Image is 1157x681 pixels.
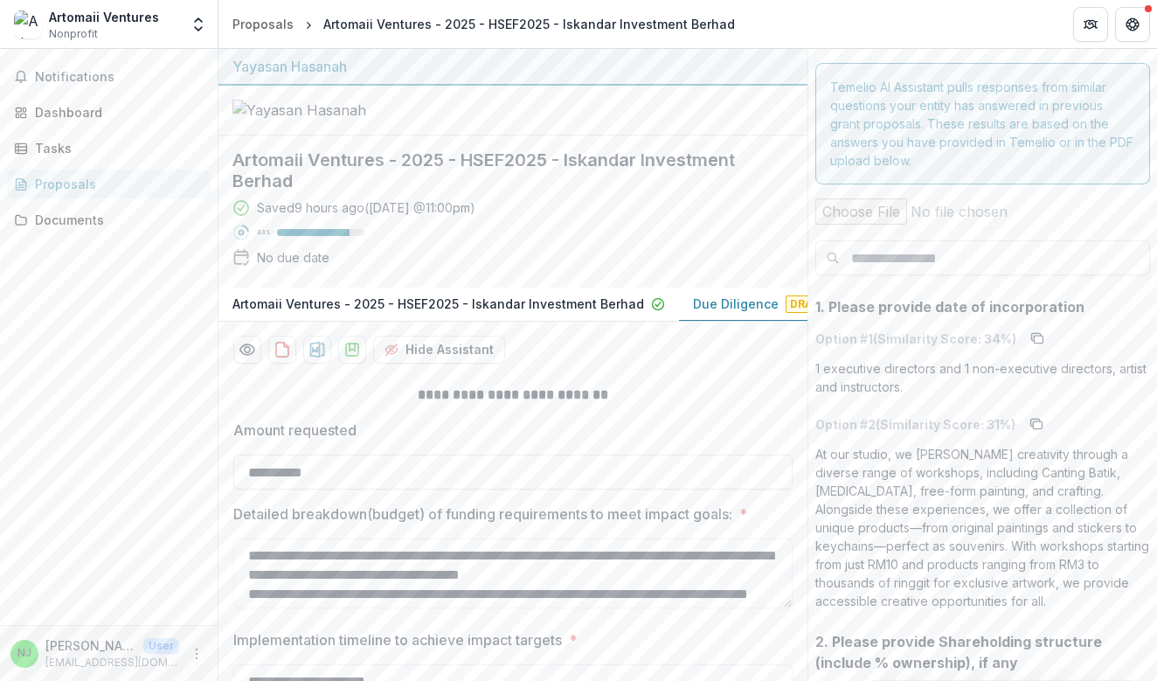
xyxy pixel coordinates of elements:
[693,295,779,313] p: Due Diligence
[17,648,31,659] div: Nurmaizurah Jamaludin
[7,170,211,198] a: Proposals
[815,63,1150,184] div: Temelio AI Assistant pulls responses from similar questions your entity has answered in previous ...
[786,295,831,313] span: Draft
[1073,7,1108,42] button: Partners
[232,295,644,313] p: Artomaii Ventures - 2025 - HSEF2025 - Iskandar Investment Berhad
[257,226,270,239] p: 83 %
[49,26,98,42] span: Nonprofit
[233,504,732,525] p: Detailed breakdown(budget) of funding requirements to meet impact goals:
[35,103,197,122] div: Dashboard
[35,139,197,157] div: Tasks
[373,336,505,364] button: Hide Assistant
[225,11,742,37] nav: breadcrumb
[233,629,562,650] p: Implementation timeline to achieve impact targets
[268,336,296,364] button: download-proposal
[45,636,136,655] p: [PERSON_NAME]
[7,205,211,234] a: Documents
[35,175,197,193] div: Proposals
[1115,7,1150,42] button: Get Help
[232,15,294,33] div: Proposals
[186,7,211,42] button: Open entity switcher
[7,98,211,127] a: Dashboard
[303,336,331,364] button: download-proposal
[257,248,329,267] div: No due date
[815,330,1016,348] p: Option # 1 (Similarity Score: 34 %)
[45,655,179,671] p: [EMAIL_ADDRESS][DOMAIN_NAME]
[815,296,1084,317] p: 1. Please provide date of incorporation
[14,10,42,38] img: Artomaii Ventures
[35,211,197,229] div: Documents
[233,420,357,441] p: Amount requested
[338,336,366,364] button: download-proposal
[225,11,301,37] a: Proposals
[323,15,735,33] div: Artomaii Ventures - 2025 - HSEF2025 - Iskandar Investment Berhad
[1022,410,1050,438] button: copy to clipboard
[233,336,261,364] button: Preview 21758a10-9d24-4002-be49-461ed7b88e94-1.pdf
[257,198,475,217] div: Saved 9 hours ago ( [DATE] @ 11:00pm )
[232,56,793,77] div: Yayasan Hasanah
[815,359,1150,396] p: 1 executive directors and 1 non-executive directors, artist and instructors.
[35,70,204,85] span: Notifications
[232,100,407,121] img: Yayasan Hasanah
[49,8,159,26] div: Artomaii Ventures
[7,63,211,91] button: Notifications
[232,149,766,191] h2: Artomaii Ventures - 2025 - HSEF2025 - Iskandar Investment Berhad
[186,643,207,664] button: More
[143,638,179,654] p: User
[815,445,1150,610] p: At our studio, we [PERSON_NAME] creativity through a diverse range of workshops, including Cantin...
[815,415,1015,434] p: Option # 2 (Similarity Score: 31 %)
[815,631,1150,673] p: 2. Please provide Shareholding structure (include % ownership), if any
[7,134,211,163] a: Tasks
[1023,324,1051,352] button: copy to clipboard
